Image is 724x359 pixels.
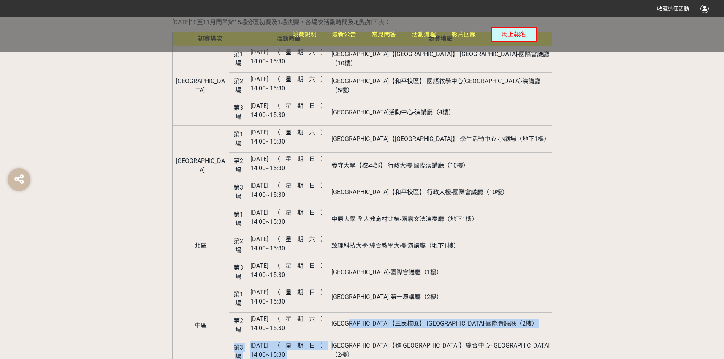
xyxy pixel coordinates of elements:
span: 第1場 [234,131,243,147]
span: [DATE]（星期六） 14:00~15:30 [250,129,327,145]
span: 北區 [195,242,207,249]
span: [DATE]（星期日） 14:00~15:30 [250,289,327,305]
span: [DATE]（星期六） 14:00~15:30 [250,76,327,92]
span: 第3場 [234,264,243,280]
span: 第2場 [234,77,243,94]
span: 中區 [195,322,207,329]
span: 中原大學 全人教育村北棟-兩嘉文法演奏廳（地下1樓） [331,215,478,223]
a: 活動流程 [412,17,436,52]
span: 第2場 [234,317,243,334]
span: 活動流程 [412,31,436,38]
span: 馬上報名 [502,31,526,38]
span: 最新公告 [332,31,356,38]
span: [GEOGRAPHIC_DATA]【和平校區】 行政大樓-國際會議廳（10樓） [331,188,508,196]
span: [GEOGRAPHIC_DATA]活動中心-演講廳（4樓） [331,109,455,116]
span: 致理科技大學 綜合教學大樓-演講廳（地下1樓） [331,242,459,249]
a: 競賽說明 [292,17,317,52]
button: 馬上報名 [491,27,537,42]
span: 第2場 [234,157,243,174]
span: [DATE]（星期日） 14:00~15:30 [250,182,327,198]
span: 競賽說明 [292,31,317,38]
span: [GEOGRAPHIC_DATA]【進[GEOGRAPHIC_DATA]】綜合中心-[GEOGRAPHIC_DATA]（2樓） [331,342,550,358]
span: [DATE]（星期日） 14:00~15:30 [250,209,327,225]
span: [GEOGRAPHIC_DATA]【三民校區】 [GEOGRAPHIC_DATA]-國際會議廳（2樓） [331,320,538,327]
span: [DATE]（星期日） 14:00~15:30 [250,262,327,278]
span: [DATE]（星期六） 14:00~15:30 [250,315,327,332]
span: [GEOGRAPHIC_DATA]-第一演講廳（2樓） [331,293,442,300]
span: [GEOGRAPHIC_DATA]-國際會議廳（1樓） [331,269,442,276]
span: 第1場 [234,211,243,227]
span: [DATE]（星期日） 14:00~15:30 [250,102,327,119]
span: [GEOGRAPHIC_DATA] [176,77,225,94]
a: 影片回顧 [452,17,476,52]
span: 第3場 [234,184,243,200]
span: 常見問答 [372,31,396,38]
span: [GEOGRAPHIC_DATA]【[GEOGRAPHIC_DATA]】 學生活動中心-小劇場（地下1樓） [331,135,550,142]
span: [DATE]（星期日） 14:00~15:30 [250,155,327,172]
span: 第1場 [234,291,243,307]
a: 常見問答 [372,17,396,52]
span: 第3場 [234,104,243,120]
span: 收藏這個活動 [657,6,689,12]
span: [GEOGRAPHIC_DATA] [176,157,225,174]
span: [DATE]（星期六） 14:00~15:30 [250,236,327,252]
a: 最新公告 [332,17,356,52]
span: 影片回顧 [452,31,476,38]
span: [GEOGRAPHIC_DATA]【和平校區】 國語教學中心[GEOGRAPHIC_DATA]-演講廳（5樓） [331,77,540,94]
span: 義守大學【校本部】 行政大樓-國際演講廳（10樓） [331,162,469,169]
span: 第2場 [234,237,243,254]
span: [DATE]（星期日） 14:00~15:30 [250,342,327,358]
